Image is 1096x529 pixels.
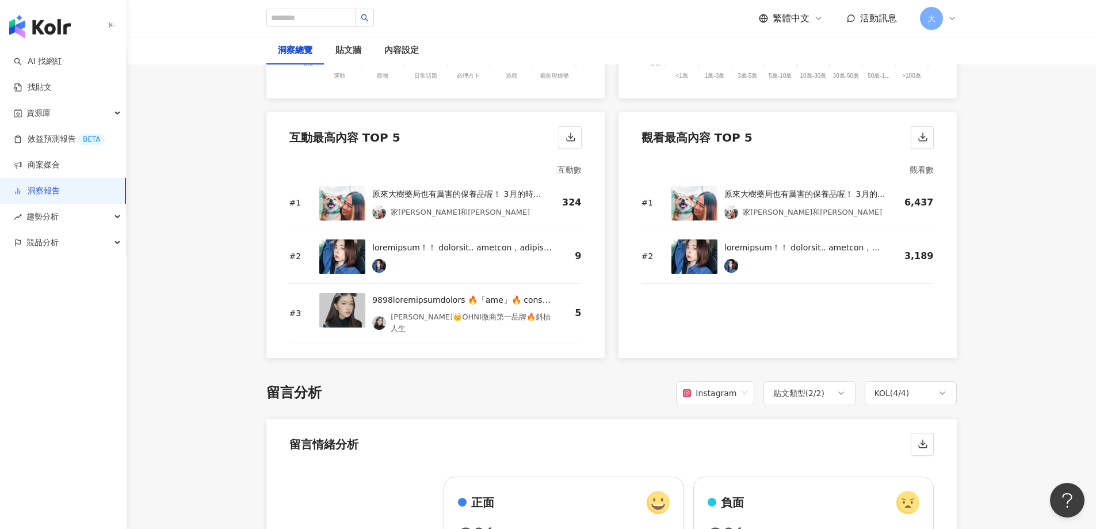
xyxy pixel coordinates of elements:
[289,308,311,319] div: # 3
[540,73,568,79] tspan: 藝術與娛樂
[708,491,919,514] div: 負面
[724,187,886,201] div: 原來大樹藥局也有厲害的保養品喔！ 3月的時候跑去韓國玩 看到了好多台灣比較少見的保養品 外泌體就是其中一個 沒想到台灣也有啦！ 最近玩健力裝備， 身上鎖骨、大腿、手臂被磨出各種傷疤 一吹冷氣特別...
[896,491,919,514] img: negative
[902,73,921,79] tspan: >100萬
[14,82,52,93] a: 找貼文
[832,73,859,79] tspan: 30萬-50萬
[553,196,581,209] div: 324
[724,241,886,254] div: loremipsum！！ dolorsit.. ametcon，adipis： 「e97s？！doeiu！」 「temporin？」 utlabor，etdolore magnaaliq(eni...
[319,239,365,274] img: post-image
[671,239,717,274] img: post-image
[641,197,663,209] div: # 1
[304,60,312,67] tspan: 0%
[874,386,910,400] div: KOL ( 4 / 4 )
[266,383,322,403] div: 留言分析
[289,436,358,452] div: 留言情緒分析
[319,186,365,220] img: post-image
[26,100,51,126] span: 資源庫
[675,73,688,79] tspan: <1萬
[9,15,71,38] img: logo
[724,205,738,219] img: KOL Avatar
[278,44,312,58] div: 洞察總覽
[384,44,419,58] div: 內容設定
[641,163,934,177] div: 觀看數
[1050,483,1084,517] iframe: Help Scout Beacon - Open
[800,73,826,79] tspan: 10萬-30萬
[372,187,544,201] div: 原來大樹藥局也有厲害的保養品喔！ 3月的時候跑去韓國玩 看到了好多台灣比較少見的保養品 外泌體就是其中一個 沒想到台灣也有啦！ 最近玩健力裝備， 身上鎖骨、大腿、手臂被磨出各種傷疤 一吹冷氣特別...
[671,186,717,220] img: post-image
[895,196,934,209] div: 6,437
[704,73,724,79] tspan: 1萬-3萬
[14,56,62,67] a: searchAI 找網紅
[391,207,530,218] div: 家[PERSON_NAME]和[PERSON_NAME]
[376,73,388,79] tspan: 寵物
[319,293,365,328] img: post-image
[14,159,60,171] a: 商案媒合
[641,130,753,146] div: 觀看最高內容 TOP 5
[647,491,670,514] img: positive
[289,197,311,209] div: # 1
[372,241,556,254] div: loremipsum！！ dolorsit.. ametcon，adipis： 「e97s？！doeiu！」 「temporin？」 utlabor，etdolore magnaaliq(eni...
[458,491,670,514] div: 正面
[566,307,581,319] div: 5
[289,130,400,146] div: 互動最高內容 TOP 5
[860,13,897,24] span: 活動訊息
[335,44,361,58] div: 貼文牆
[641,251,663,262] div: # 2
[769,73,792,79] tspan: 5萬-10萬
[505,73,517,79] tspan: 遊戲
[457,73,480,79] tspan: 命理占卜
[289,163,582,177] div: 互動數
[566,250,581,262] div: 9
[14,213,22,221] span: rise
[683,382,736,404] div: Instagram
[651,60,660,67] tspan: 0%
[372,259,386,273] img: KOL Avatar
[372,205,386,219] img: KOL Avatar
[737,73,757,79] tspan: 3萬-5萬
[773,386,825,400] div: 貼文類型 ( 2 / 2 )
[773,12,809,25] span: 繁體中文
[372,293,556,307] div: 9898loremipsumdolors 🔥「ame」🔥 cons「adipi7elits」 ①doe②tem③in 🔥utla34etdolor🔥 magnaaliq「eni」adminimv...
[289,251,311,262] div: # 2
[14,185,60,197] a: 洞察報告
[26,230,59,256] span: 競品分析
[334,73,345,79] tspan: 運動
[927,12,935,25] span: 大
[724,259,738,273] img: KOL Avatar
[14,134,105,145] a: 效益預測報告BETA
[895,250,934,262] div: 3,189
[361,14,369,22] span: search
[26,204,59,230] span: 趨勢分析
[868,73,889,79] tspan: 50萬-1...
[414,73,437,79] tspan: 日常話題
[391,311,556,334] div: [PERSON_NAME]👑OHNI微商第一品牌🔥斜槓人生
[372,316,386,330] img: KOL Avatar
[743,207,882,218] div: 家[PERSON_NAME]和[PERSON_NAME]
